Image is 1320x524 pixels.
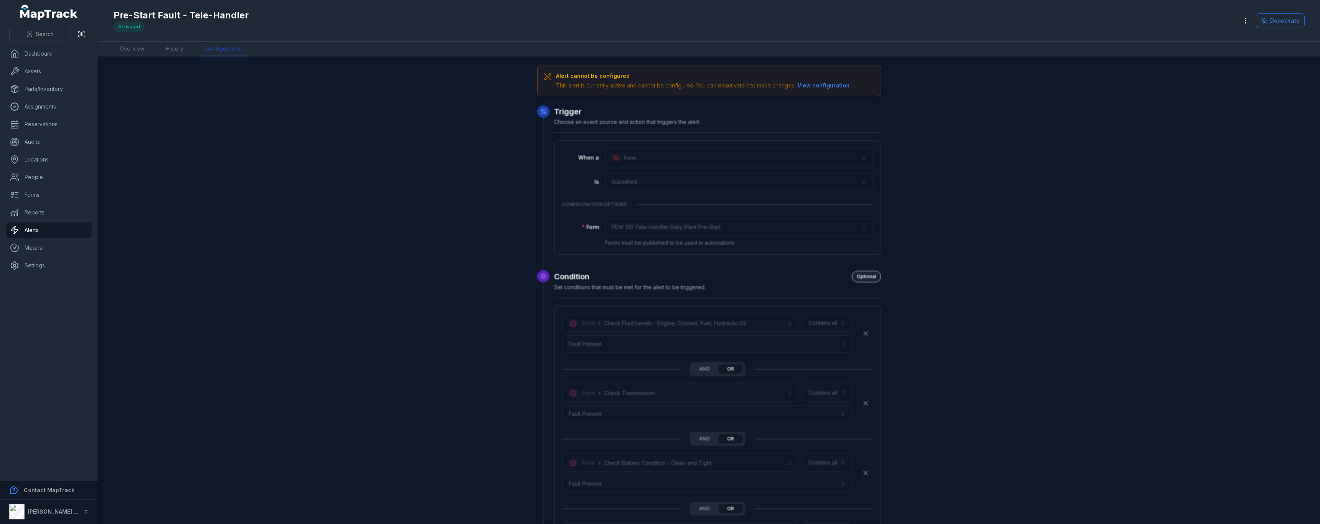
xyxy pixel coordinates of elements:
[6,170,92,185] a: People
[6,205,92,220] a: Reports
[6,152,92,167] a: Locations
[6,99,92,114] a: Assignments
[1256,13,1305,28] button: Deactivate
[6,222,92,238] a: Alerts
[6,187,92,203] a: Forms
[114,9,249,21] h1: Pre-Start Fault - Tele-Handler
[114,21,145,32] div: Activated
[6,258,92,273] a: Settings
[114,42,150,56] a: Overview
[6,240,92,255] a: Meters
[556,72,851,80] h3: Alert cannot be configured
[160,42,190,56] a: History
[6,134,92,150] a: Audits
[6,81,92,97] a: Parts/Inventory
[28,508,91,515] strong: [PERSON_NAME] Group
[36,30,54,38] span: Search
[9,27,71,41] button: Search
[6,64,92,79] a: Assets
[556,81,851,90] div: This alert is currently active and cannot be configured. You can deactivate it to make changes.
[6,46,92,61] a: Dashboard
[199,42,248,56] a: Configuration
[795,81,851,90] button: View configuration
[20,5,78,20] a: MapTrack
[24,487,74,493] strong: Contact MapTrack
[6,117,92,132] a: Reservations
